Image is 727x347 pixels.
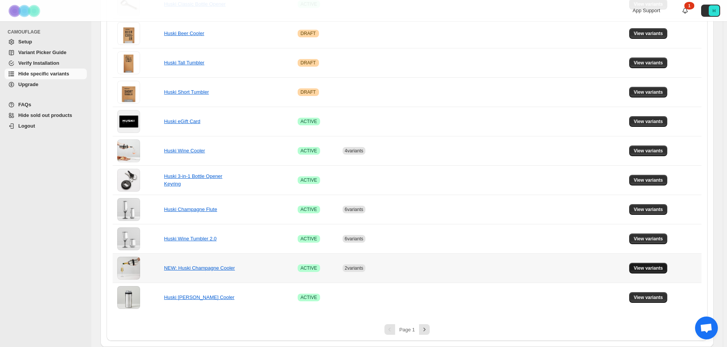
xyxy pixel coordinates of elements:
text: H [713,8,716,13]
a: Variant Picker Guide [5,47,87,58]
span: Hide specific variants [18,71,69,77]
span: FAQs [18,102,31,107]
a: Hide specific variants [5,69,87,79]
img: Huski Tall Tumbler [117,51,140,74]
a: Upgrade [5,79,87,90]
a: FAQs [5,99,87,110]
span: ACTIVE [301,177,317,183]
button: View variants [629,116,668,127]
a: Huski Wine Tumbler 2.0 [164,236,217,241]
a: Huski Tall Tumbler [164,60,204,66]
img: Huski Wine Cooler [117,139,140,162]
img: Huski Wine Tumbler 2.0 [117,227,140,250]
button: View variants [629,87,668,98]
button: View variants [629,28,668,39]
span: ACTIVE [301,206,317,213]
span: ACTIVE [301,236,317,242]
a: Hide sold out products [5,110,87,121]
a: Huski eGift Card [164,118,200,124]
span: View variants [634,206,663,213]
button: Avatar with initials H [701,5,720,17]
img: Huski 3-in-1 Bottle Opener Keyring [117,169,140,192]
span: View variants [634,236,663,242]
span: ACTIVE [301,294,317,301]
button: View variants [629,146,668,156]
span: DRAFT [301,30,316,37]
a: Setup [5,37,87,47]
a: Huski Champagne Flute [164,206,217,212]
span: ACTIVE [301,118,317,125]
span: ACTIVE [301,265,317,271]
div: 1 [684,2,694,10]
button: View variants [629,233,668,244]
button: View variants [629,175,668,185]
span: DRAFT [301,89,316,95]
span: View variants [634,60,663,66]
img: Huski Beer Cooler [117,22,140,45]
span: View variants [634,118,663,125]
span: DRAFT [301,60,316,66]
span: View variants [634,177,663,183]
img: Camouflage [6,0,44,21]
span: Variant Picker Guide [18,50,66,55]
span: Setup [18,39,32,45]
span: Logout [18,123,35,129]
span: ACTIVE [301,148,317,154]
button: View variants [629,263,668,273]
span: App Support [633,8,660,13]
span: View variants [634,265,663,271]
span: 6 variants [345,207,363,212]
span: View variants [634,89,663,95]
span: 6 variants [345,236,363,241]
a: Huski 3-in-1 Bottle Opener Keyring [164,173,222,187]
button: Next [419,324,430,335]
div: Open chat [695,317,718,339]
span: Verify Installation [18,60,59,66]
button: View variants [629,204,668,215]
img: Huski Champagne Flute [117,198,140,221]
span: CAMOUFLAGE [8,29,88,35]
a: Logout [5,121,87,131]
img: Huski Seltzer Cooler [117,286,140,309]
button: View variants [629,292,668,303]
a: Huski [PERSON_NAME] Cooler [164,294,234,300]
a: Verify Installation [5,58,87,69]
img: NEW: Huski Champagne Cooler [117,257,140,280]
span: 4 variants [345,148,363,154]
span: Avatar with initials H [709,5,719,16]
span: Hide sold out products [18,112,72,118]
span: Upgrade [18,82,38,87]
a: NEW: Huski Champagne Cooler [164,265,235,271]
a: Huski Wine Cooler [164,148,205,154]
a: Huski Beer Cooler [164,30,204,36]
button: View variants [629,58,668,68]
img: Huski eGift Card [117,110,140,133]
img: Huski Short Tumbler [117,81,140,104]
a: 1 [681,7,689,14]
span: View variants [634,30,663,37]
nav: Pagination [113,324,701,335]
span: View variants [634,148,663,154]
a: Huski Short Tumbler [164,89,209,95]
span: 2 variants [345,265,363,271]
span: Page 1 [399,327,415,333]
span: View variants [634,294,663,301]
